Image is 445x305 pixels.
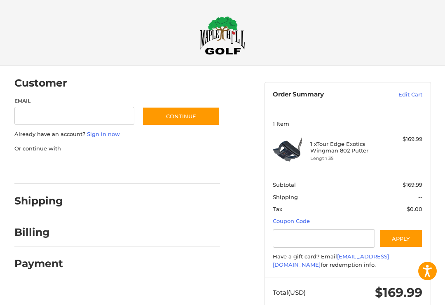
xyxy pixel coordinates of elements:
[151,161,213,176] iframe: PayPal-venmo
[142,107,220,126] button: Continue
[407,206,422,212] span: $0.00
[375,285,422,300] span: $169.99
[273,218,310,224] a: Coupon Code
[273,229,375,248] input: Gift Certificate or Coupon Code
[379,229,423,248] button: Apply
[14,77,67,89] h2: Customer
[87,131,120,137] a: Sign in now
[403,181,422,188] span: $169.99
[310,141,383,154] h4: 1 x Tour Edge Exotics Wingman 802 Putter
[273,120,422,127] h3: 1 Item
[14,226,63,239] h2: Billing
[375,91,422,99] a: Edit Cart
[14,195,63,207] h2: Shipping
[200,16,245,55] img: Maple Hill Golf
[273,206,282,212] span: Tax
[273,289,306,296] span: Total (USD)
[385,135,422,143] div: $169.99
[273,253,389,268] a: [EMAIL_ADDRESS][DOMAIN_NAME]
[273,253,422,269] div: Have a gift card? Email for redemption info.
[310,155,383,162] li: Length 35
[14,145,220,153] p: Or continue with
[12,161,73,176] iframe: PayPal-paypal
[418,194,422,200] span: --
[273,91,375,99] h3: Order Summary
[273,194,298,200] span: Shipping
[273,181,296,188] span: Subtotal
[82,161,143,176] iframe: PayPal-paylater
[14,130,220,138] p: Already have an account?
[14,97,134,105] label: Email
[14,257,63,270] h2: Payment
